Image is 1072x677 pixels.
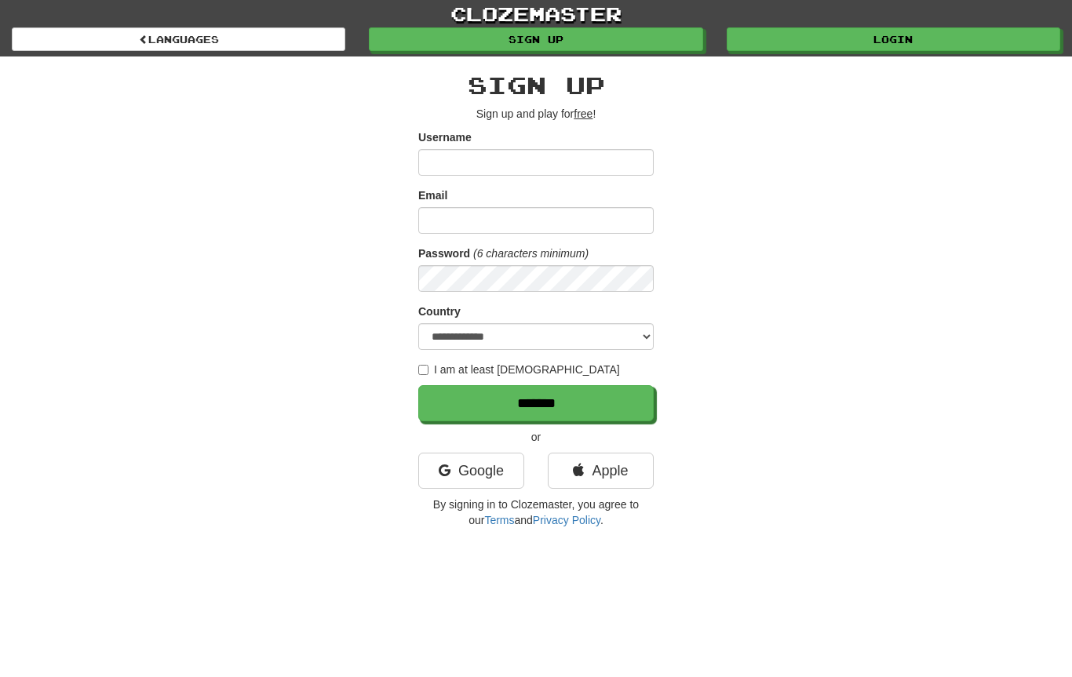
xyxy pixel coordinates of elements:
p: By signing in to Clozemaster, you agree to our and . [418,497,654,528]
a: Terms [484,514,514,526]
a: Login [727,27,1060,51]
label: Username [418,129,472,145]
p: Sign up and play for ! [418,106,654,122]
a: Apple [548,453,654,489]
label: Email [418,187,447,203]
u: free [574,107,593,120]
label: Country [418,304,461,319]
a: Languages [12,27,345,51]
h2: Sign up [418,72,654,98]
a: Sign up [369,27,702,51]
label: I am at least [DEMOGRAPHIC_DATA] [418,362,620,377]
label: Password [418,246,470,261]
a: Privacy Policy [533,514,600,526]
em: (6 characters minimum) [473,247,589,260]
input: I am at least [DEMOGRAPHIC_DATA] [418,365,428,375]
p: or [418,429,654,445]
a: Google [418,453,524,489]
